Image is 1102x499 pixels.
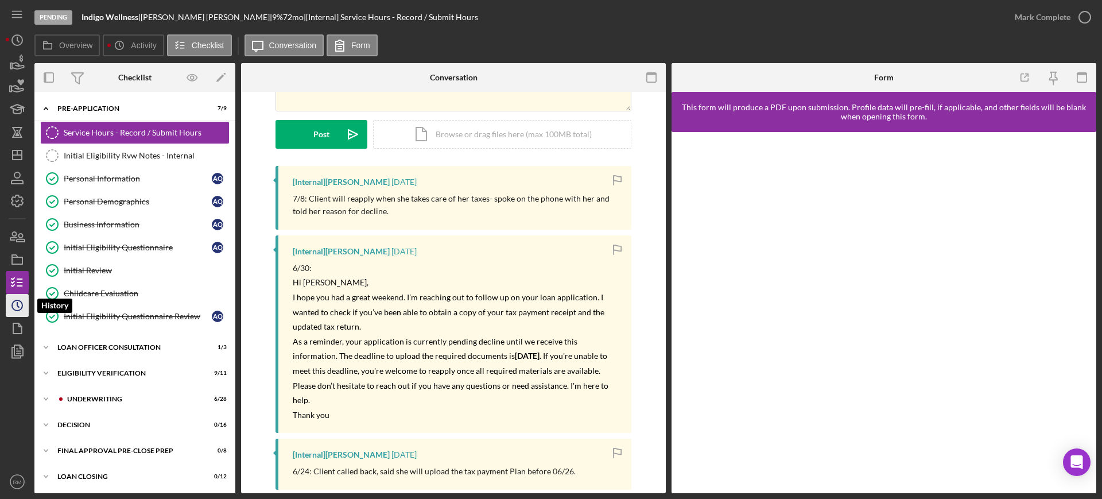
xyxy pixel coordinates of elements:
p: 7/8: Client will reapply when she takes care of her taxes- spoke on the phone with her and told h... [293,192,620,218]
span: As a reminder, your application is currently pending decline until we receive this information. T... [293,336,579,361]
div: Decision [57,421,198,428]
div: Pending [34,10,72,25]
a: Initial Eligibility QuestionnaireAQ [40,236,230,259]
div: Mark Complete [1015,6,1070,29]
a: Personal InformationAQ [40,167,230,190]
button: Form [327,34,378,56]
div: Pre-Application [57,105,198,112]
time: 2025-07-08 18:23 [391,177,417,187]
a: Initial Eligibility Questionnaire ReviewAQ [40,305,230,328]
div: Childcare Evaluation [64,289,229,298]
div: A Q [212,311,223,322]
a: Service Hours - Record / Submit Hours [40,121,230,144]
div: Eligibility Verification [57,370,198,377]
label: Activity [131,41,156,50]
a: Initial Eligibility Rvw Notes - Internal [40,144,230,167]
iframe: Lenderfit form [683,144,1086,482]
div: 1 / 3 [206,344,227,351]
div: [Internal] [PERSON_NAME] [293,247,390,256]
span: I hope you had a great weekend. I’m reaching out to follow up on your loan application. I wanted ... [293,292,606,331]
div: Initial Eligibility Rvw Notes - Internal [64,151,229,160]
div: Initial Eligibility Questionnaire [64,243,212,252]
button: Overview [34,34,100,56]
a: Business InformationAQ [40,213,230,236]
a: Initial Review [40,259,230,282]
button: Post [275,120,367,149]
div: 0 / 12 [206,473,227,480]
label: Conversation [269,41,317,50]
div: A Q [212,173,223,184]
button: Activity [103,34,164,56]
label: Checklist [192,41,224,50]
div: Initial Eligibility Questionnaire Review [64,312,212,321]
div: Conversation [430,73,478,82]
time: 2025-06-30 17:37 [391,247,417,256]
div: [Internal] [PERSON_NAME] [293,450,390,459]
span: [DATE] [515,351,540,361]
div: Business Information [64,220,212,229]
div: A Q [212,196,223,207]
div: 0 / 16 [206,421,227,428]
div: 7 / 9 [206,105,227,112]
div: Service Hours - Record / Submit Hours [64,128,229,137]
div: [PERSON_NAME] [PERSON_NAME] | [141,13,272,22]
div: This form will produce a PDF upon submission. Profile data will pre-fill, if applicable, and othe... [677,103,1091,121]
b: Indigo Wellness [82,12,138,22]
div: 6 / 28 [206,396,227,403]
text: RM [13,479,22,485]
span: Thank you [293,410,329,420]
div: Form [874,73,894,82]
span: Please don’t hesitate to reach out if you have any questions or need assistance. I'm here to help. [293,381,610,405]
button: Conversation [245,34,324,56]
div: A Q [212,242,223,253]
div: Checklist [118,73,152,82]
div: | [Internal] Service Hours - Record / Submit Hours [304,13,478,22]
div: Post [313,120,329,149]
div: Open Intercom Messenger [1063,448,1091,476]
p: 6/24: Client called back, said she will upload the tax payment Plan before 06/26. [293,465,576,478]
div: Personal Information [64,174,212,183]
button: RM [6,470,29,493]
div: A Q [212,219,223,230]
a: Personal DemographicsAQ [40,190,230,213]
button: Mark Complete [1003,6,1096,29]
div: Underwriting [67,396,198,403]
button: Checklist [167,34,232,56]
div: Loan Closing [57,473,198,480]
label: Overview [59,41,92,50]
p: 6/30: [293,262,620,274]
div: Loan Officer Consultation [57,344,198,351]
div: 9 / 11 [206,370,227,377]
div: 0 / 8 [206,447,227,454]
span: Hi [PERSON_NAME], [293,277,368,287]
div: 72 mo [283,13,304,22]
label: Form [351,41,370,50]
a: Childcare Evaluation [40,282,230,305]
div: Final Approval Pre-Close Prep [57,447,198,454]
div: | [82,13,141,22]
div: [Internal] [PERSON_NAME] [293,177,390,187]
span: . If you're unable to meet this deadline, you're welcome to reapply once all required materials a... [293,351,609,376]
div: 9 % [272,13,283,22]
time: 2025-06-24 18:23 [391,450,417,459]
div: Personal Demographics [64,197,212,206]
div: Initial Review [64,266,229,275]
